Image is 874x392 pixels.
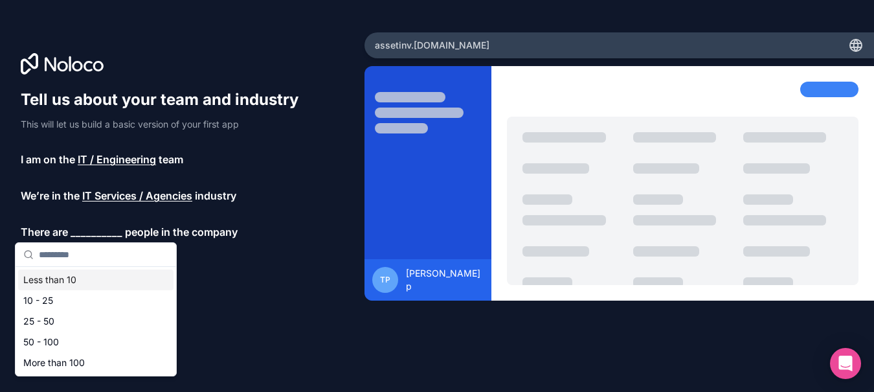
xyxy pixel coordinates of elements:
[375,39,489,52] span: assetinv .[DOMAIN_NAME]
[21,118,311,131] p: This will let us build a basic version of your first app
[18,290,174,311] div: 10 - 25
[21,224,68,240] span: There are
[21,188,80,203] span: We’re in the
[71,224,122,240] span: __________
[380,275,390,285] span: tp
[18,352,174,373] div: More than 100
[18,270,174,290] div: Less than 10
[406,267,484,293] span: [PERSON_NAME] p
[830,348,861,379] div: Open Intercom Messenger
[21,152,75,167] span: I am on the
[16,267,176,376] div: Suggestions
[125,224,238,240] span: people in the company
[195,188,236,203] span: industry
[78,152,156,167] span: IT / Engineering
[159,152,183,167] span: team
[21,89,311,110] h1: Tell us about your team and industry
[82,188,192,203] span: IT Services / Agencies
[18,311,174,332] div: 25 - 50
[18,332,174,352] div: 50 - 100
